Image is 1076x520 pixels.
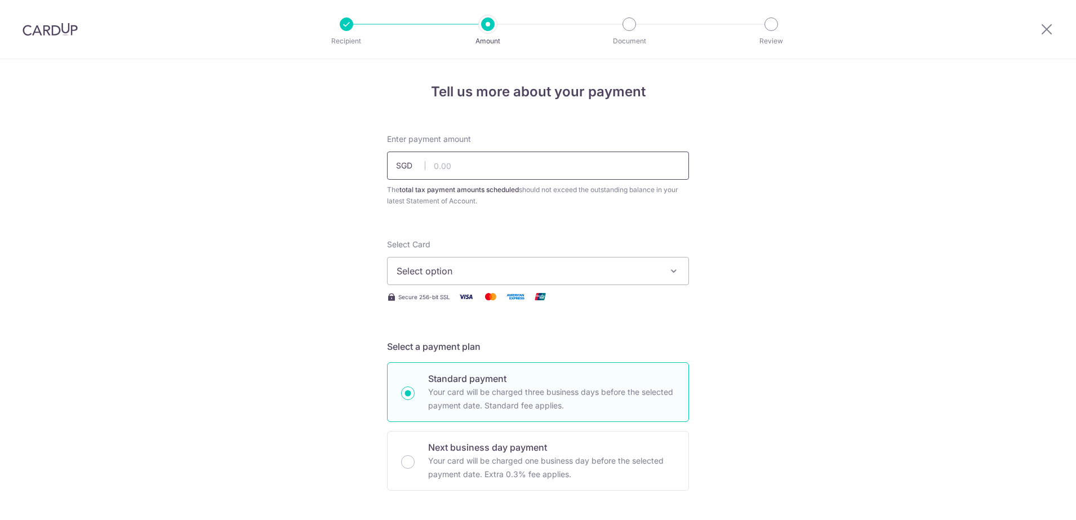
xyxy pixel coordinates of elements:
img: Visa [455,290,477,304]
span: translation missing: en.payables.payment_networks.credit_card.summary.labels.select_card [387,239,430,249]
h4: Tell us more about your payment [387,82,689,102]
b: total tax payment amounts scheduled [399,185,519,194]
p: Recipient [305,35,388,47]
img: Union Pay [529,290,552,304]
span: Help [25,8,48,18]
p: Amount [446,35,530,47]
img: Mastercard [479,290,502,304]
span: Select option [397,264,659,278]
p: Your card will be charged three business days before the selected payment date. Standard fee appl... [428,385,675,412]
span: SGD [396,160,425,171]
p: Next business day payment [428,441,675,454]
span: Enter payment amount [387,134,471,145]
p: Document [588,35,671,47]
p: Standard payment [428,372,675,385]
img: CardUp [23,23,78,36]
button: Select option [387,257,689,285]
h5: Select a payment plan [387,340,689,353]
div: The should not exceed the outstanding balance in your latest Statement of Account. [387,184,689,207]
span: Secure 256-bit SSL [398,292,450,301]
input: 0.00 [387,152,689,180]
p: Your card will be charged one business day before the selected payment date. Extra 0.3% fee applies. [428,454,675,481]
p: Review [730,35,813,47]
img: American Express [504,290,527,304]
